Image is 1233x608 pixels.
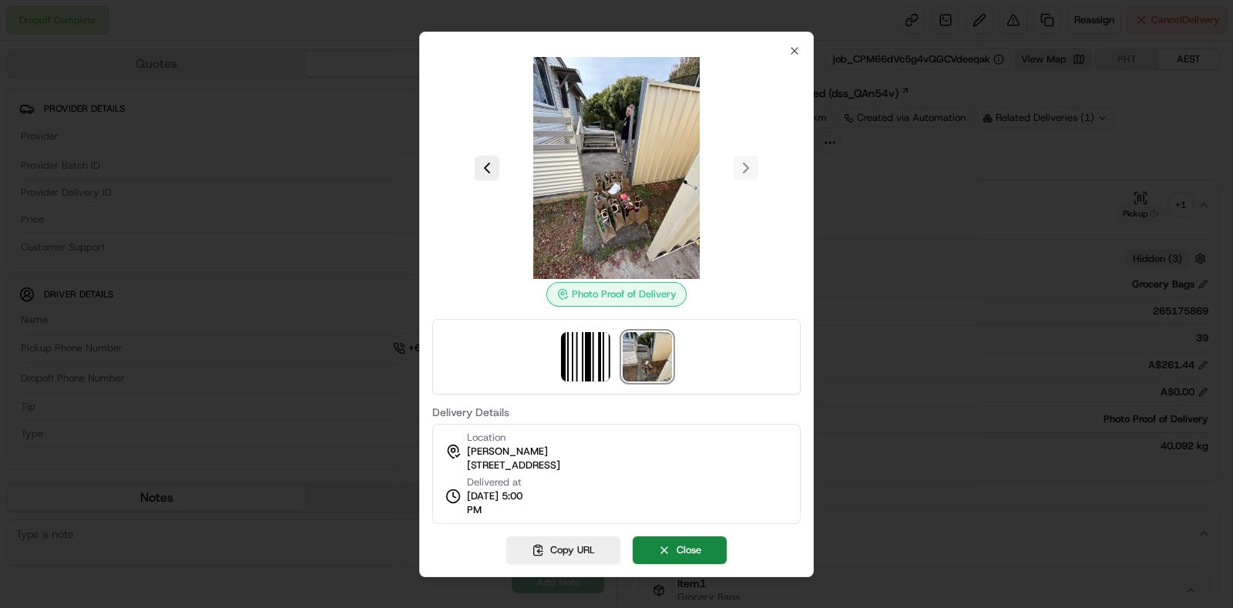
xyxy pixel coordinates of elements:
span: [STREET_ADDRESS] [467,459,560,472]
span: Delivered at [467,475,538,489]
img: photo_proof_of_delivery image [623,332,672,381]
button: Copy URL [506,536,620,564]
img: barcode_scan_on_pickup image [561,332,610,381]
img: photo_proof_of_delivery image [506,57,727,279]
span: Location [467,431,506,445]
span: [PERSON_NAME] [467,445,548,459]
button: Close [633,536,727,564]
span: [DATE] 5:00 PM [467,489,538,517]
div: Photo Proof of Delivery [546,282,687,307]
label: Delivery Details [432,407,801,418]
